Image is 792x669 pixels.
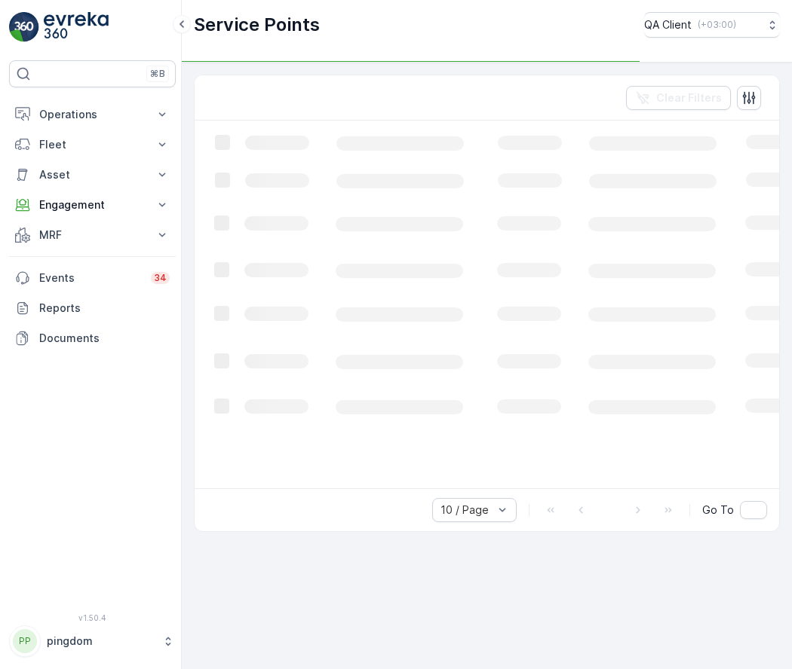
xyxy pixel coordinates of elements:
[9,12,39,42] img: logo
[9,130,176,160] button: Fleet
[9,613,176,622] span: v 1.50.4
[194,13,320,37] p: Service Points
[39,301,170,316] p: Reports
[39,167,146,182] p: Asset
[9,323,176,353] a: Documents
[39,270,142,286] p: Events
[13,629,37,653] div: PP
[150,68,165,80] p: ⌘B
[644,17,692,32] p: QA Client
[9,625,176,657] button: PPpingdom
[39,331,170,346] p: Documents
[154,272,167,284] p: 34
[39,228,146,243] p: MRF
[702,503,734,518] span: Go To
[44,12,109,42] img: logo_light-DOdMpM7g.png
[656,90,722,105] p: Clear Filters
[644,12,780,38] button: QA Client(+03:00)
[39,197,146,212] p: Engagement
[39,107,146,122] p: Operations
[698,19,736,31] p: ( +03:00 )
[626,86,731,110] button: Clear Filters
[39,137,146,152] p: Fleet
[9,160,176,190] button: Asset
[9,99,176,130] button: Operations
[47,634,155,649] p: pingdom
[9,220,176,250] button: MRF
[9,263,176,293] a: Events34
[9,190,176,220] button: Engagement
[9,293,176,323] a: Reports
